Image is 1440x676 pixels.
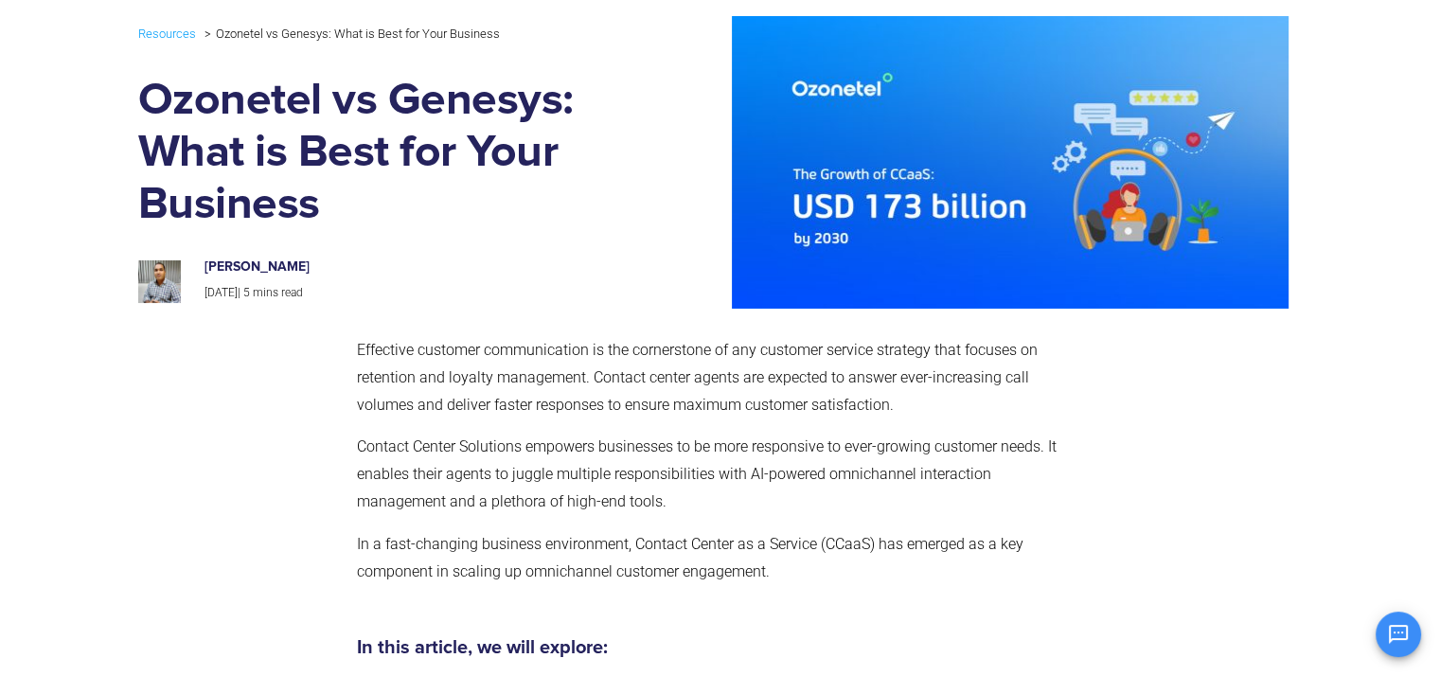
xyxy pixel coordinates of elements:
[357,337,1076,418] p: Effective customer communication is the cornerstone of any customer service strategy that focuses...
[204,259,604,276] h6: [PERSON_NAME]
[138,260,181,303] img: prashanth-kancherla_avatar-200x200.jpeg
[357,531,1076,586] p: In a fast-changing business environment, Contact Center as a Service (CCaaS) has emerged as a key...
[204,283,604,304] p: |
[243,286,250,299] span: 5
[357,638,1076,657] h5: In this article, we will explore:
[204,286,238,299] span: [DATE]
[138,23,196,44] a: Resources
[253,286,303,299] span: mins read
[200,22,500,45] li: Ozonetel vs Genesys: What is Best for Your Business
[1376,612,1421,657] button: Open chat
[357,434,1076,515] p: Contact Center Solutions empowers businesses to be more responsive to ever-growing customer needs...
[138,75,624,231] h1: Ozonetel vs Genesys: What is Best for Your Business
